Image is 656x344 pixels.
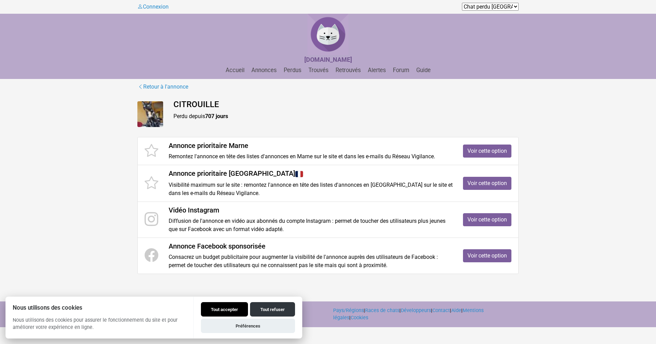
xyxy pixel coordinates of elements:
[205,113,228,119] strong: 707 jours
[250,302,295,317] button: Tout refuser
[432,308,450,313] a: Contact
[201,319,295,333] button: Préférences
[169,169,453,178] h4: Annonce prioritaire [GEOGRAPHIC_DATA]
[365,308,399,313] a: Races de chats
[223,67,247,73] a: Accueil
[304,57,352,63] a: [DOMAIN_NAME]
[306,67,331,73] a: Trouvés
[169,181,453,197] p: Visibilité maximum sur le site : remontez l'annonce en tête des listes d'annonces en [GEOGRAPHIC_...
[295,170,303,178] img: France
[249,67,280,73] a: Annonces
[169,242,453,250] h4: Annonce Facebook sponsorisée
[169,253,453,270] p: Consacrez un budget publicitaire pour augmenter la visibilité de l'annonce auprès des utilisateur...
[281,67,304,73] a: Perdus
[169,152,453,161] p: Remontez l'annonce en tête des listes d'annonces en Marne sur le site et dans les e-mails du Rése...
[169,206,453,214] h4: Vidéo Instagram
[5,305,193,311] h2: Nous utilisons des cookies
[169,217,453,233] p: Diffusion de l'annonce en vidéo aux abonnés du compte Instagram : permet de toucher des utilisate...
[463,145,511,158] a: Voir cette option
[390,67,412,73] a: Forum
[351,315,368,321] a: Cookies
[365,67,389,73] a: Alertes
[307,14,349,55] img: Chat Perdu France
[401,308,431,313] a: Développeurs
[414,67,433,73] a: Guide
[328,307,524,322] div: | | | | | |
[304,56,352,63] strong: [DOMAIN_NAME]
[463,249,511,262] a: Voir cette option
[463,213,511,226] a: Voir cette option
[333,67,364,73] a: Retrouvés
[169,141,453,150] h4: Annonce prioritaire Marne
[201,302,248,317] button: Tout accepter
[137,82,189,91] a: Retour à l'annonce
[173,100,519,110] h4: CITROUILLE
[463,177,511,190] a: Voir cette option
[451,308,461,313] a: Aide
[173,112,519,121] p: Perdu depuis
[137,3,169,10] a: Connexion
[5,317,193,336] p: Nous utilisons des cookies pour assurer le fonctionnement du site et pour améliorer votre expérie...
[333,308,364,313] a: Pays/Régions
